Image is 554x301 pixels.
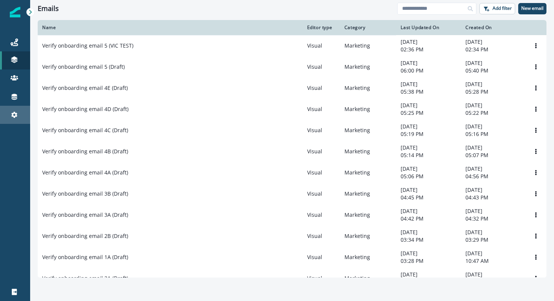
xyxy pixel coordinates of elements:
[303,162,340,183] td: Visual
[401,215,456,222] p: 04:42 PM
[38,35,546,56] a: Verify onboarding email 5 (VIC TEST)VisualMarketing[DATE]02:36 PM[DATE]02:34 PMOptions
[465,109,521,117] p: 05:22 PM
[401,38,456,46] p: [DATE]
[465,194,521,201] p: 04:43 PM
[518,3,546,14] button: New email
[401,271,456,278] p: [DATE]
[401,165,456,173] p: [DATE]
[42,127,128,134] p: Verify onboarding email 4C (Draft)
[340,56,396,77] td: Marketing
[530,230,542,242] button: Options
[42,84,128,92] p: Verify onboarding email 4E (Draft)
[465,151,521,159] p: 05:07 PM
[42,190,128,198] p: Verify onboarding email 3B (Draft)
[42,275,128,282] p: Verify onboarding email 2A (Draft)
[303,35,340,56] td: Visual
[340,141,396,162] td: Marketing
[401,59,456,67] p: [DATE]
[340,162,396,183] td: Marketing
[340,268,396,289] td: Marketing
[401,186,456,194] p: [DATE]
[42,232,128,240] p: Verify onboarding email 2B (Draft)
[401,194,456,201] p: 04:45 PM
[465,186,521,194] p: [DATE]
[401,151,456,159] p: 05:14 PM
[42,105,129,113] p: Verify onboarding email 4D (Draft)
[340,99,396,120] td: Marketing
[38,204,546,225] a: Verify onboarding email 3A (Draft)VisualMarketing[DATE]04:42 PM[DATE]04:32 PMOptions
[42,25,298,31] div: Name
[340,204,396,225] td: Marketing
[401,257,456,265] p: 03:28 PM
[465,130,521,138] p: 05:16 PM
[401,102,456,109] p: [DATE]
[401,236,456,244] p: 03:34 PM
[465,215,521,222] p: 04:32 PM
[340,183,396,204] td: Marketing
[465,228,521,236] p: [DATE]
[401,46,456,53] p: 02:36 PM
[340,120,396,141] td: Marketing
[401,25,456,31] div: Last Updated On
[465,38,521,46] p: [DATE]
[38,141,546,162] a: Verify onboarding email 4B (Draft)VisualMarketing[DATE]05:14 PM[DATE]05:07 PMOptions
[521,6,543,11] p: New email
[465,80,521,88] p: [DATE]
[530,146,542,157] button: Options
[401,144,456,151] p: [DATE]
[530,82,542,94] button: Options
[401,88,456,96] p: 05:38 PM
[465,67,521,74] p: 05:40 PM
[530,125,542,136] button: Options
[303,247,340,268] td: Visual
[38,77,546,99] a: Verify onboarding email 4E (Draft)VisualMarketing[DATE]05:38 PM[DATE]05:28 PMOptions
[340,35,396,56] td: Marketing
[38,120,546,141] a: Verify onboarding email 4C (Draft)VisualMarketing[DATE]05:19 PM[DATE]05:16 PMOptions
[340,225,396,247] td: Marketing
[465,173,521,180] p: 04:56 PM
[465,165,521,173] p: [DATE]
[401,123,456,130] p: [DATE]
[465,25,521,31] div: Created On
[307,25,335,31] div: Editor type
[38,247,546,268] a: Verify onboarding email 1A (Draft)VisualMarketing[DATE]03:28 PM[DATE]10:47 AMOptions
[530,61,542,73] button: Options
[479,3,515,14] button: Add filter
[303,99,340,120] td: Visual
[465,88,521,96] p: 05:28 PM
[340,77,396,99] td: Marketing
[303,120,340,141] td: Visual
[401,109,456,117] p: 05:25 PM
[493,6,512,11] p: Add filter
[465,207,521,215] p: [DATE]
[38,5,59,13] h1: Emails
[530,273,542,284] button: Options
[303,204,340,225] td: Visual
[465,59,521,67] p: [DATE]
[401,250,456,257] p: [DATE]
[42,169,128,176] p: Verify onboarding email 4A (Draft)
[465,144,521,151] p: [DATE]
[303,141,340,162] td: Visual
[42,253,128,261] p: Verify onboarding email 1A (Draft)
[344,25,392,31] div: Category
[530,40,542,51] button: Options
[465,250,521,257] p: [DATE]
[42,148,128,155] p: Verify onboarding email 4B (Draft)
[465,257,521,265] p: 10:47 AM
[530,252,542,263] button: Options
[530,188,542,199] button: Options
[530,167,542,178] button: Options
[10,7,20,17] img: Inflection
[340,247,396,268] td: Marketing
[401,228,456,236] p: [DATE]
[42,42,133,49] p: Verify onboarding email 5 (VIC TEST)
[303,225,340,247] td: Visual
[38,225,546,247] a: Verify onboarding email 2B (Draft)VisualMarketing[DATE]03:34 PM[DATE]03:29 PMOptions
[303,183,340,204] td: Visual
[465,236,521,244] p: 03:29 PM
[401,130,456,138] p: 05:19 PM
[465,123,521,130] p: [DATE]
[303,268,340,289] td: Visual
[303,77,340,99] td: Visual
